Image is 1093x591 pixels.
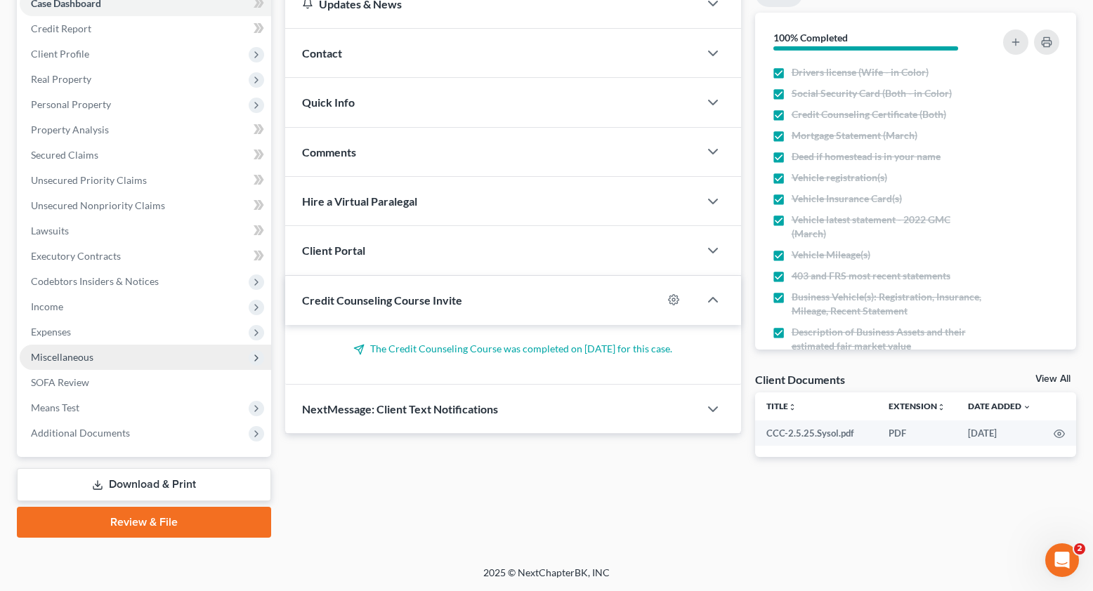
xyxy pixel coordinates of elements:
span: Unsecured Nonpriority Claims [31,199,165,211]
span: Hire a Virtual Paralegal [302,194,417,208]
span: Vehicle registration(s) [792,171,887,185]
span: Comments [302,145,356,159]
p: The Credit Counseling Course was completed on [DATE] for this case. [302,342,724,356]
span: Credit Counseling Certificate (Both) [792,107,946,121]
i: expand_more [1023,403,1031,411]
span: Codebtors Insiders & Notices [31,275,159,287]
span: Mortgage Statement (March) [792,128,917,142]
span: Credit Report [31,22,91,34]
span: Quick Info [302,95,355,109]
span: Client Profile [31,48,89,60]
div: 2025 © NextChapterBK, INC [146,566,947,591]
a: Credit Report [20,16,271,41]
a: Titleunfold_more [766,401,797,411]
span: Income [31,300,63,312]
span: Property Analysis [31,124,109,135]
a: Date Added expand_more [968,401,1031,411]
td: [DATE] [957,420,1042,446]
span: Expenses [31,326,71,338]
span: Drivers license (Wife - in Color) [792,65,929,79]
span: Credit Counseling Course Invite [302,293,462,307]
a: Unsecured Nonpriority Claims [20,193,271,218]
a: SOFA Review [20,370,271,395]
a: Property Analysis [20,117,271,142]
a: Review & File [17,507,271,538]
span: Business Vehicle(s): Registration, Insurance, Mileage, Recent Statement [792,290,984,318]
span: Lawsuits [31,225,69,237]
span: NextMessage: Client Text Notifications [302,402,498,416]
span: Vehicle Insurance Card(s) [792,192,902,206]
span: Deed if homestead is in your name [792,150,941,164]
span: Additional Documents [31,427,130,439]
a: Executory Contracts [20,244,271,269]
td: PDF [877,420,957,446]
span: Miscellaneous [31,351,93,363]
span: Client Portal [302,244,365,257]
a: Download & Print [17,468,271,501]
span: Means Test [31,401,79,413]
span: Vehicle Mileage(s) [792,248,870,262]
span: 2 [1074,543,1085,555]
span: Unsecured Priority Claims [31,174,147,186]
a: Unsecured Priority Claims [20,168,271,193]
i: unfold_more [788,403,797,411]
span: 403 and FRS most recent statements [792,269,950,283]
iframe: Intercom live chat [1045,543,1079,577]
span: Vehicle latest statement - 2022 GMC (March) [792,213,984,241]
a: Extensionunfold_more [889,401,945,411]
span: Personal Property [31,98,111,110]
strong: 100% Completed [773,32,848,44]
div: Client Documents [755,372,845,387]
span: Executory Contracts [31,250,121,262]
a: Lawsuits [20,218,271,244]
span: SOFA Review [31,376,89,388]
span: Contact [302,46,342,60]
a: Secured Claims [20,142,271,168]
td: CCC-2.5.25.Sysol.pdf [755,420,878,446]
span: Real Property [31,73,91,85]
span: Secured Claims [31,149,98,161]
span: Description of Business Assets and their estimated fair market value [792,325,984,353]
span: Social Security Card (Both - in Color) [792,86,952,100]
a: View All [1035,374,1071,384]
i: unfold_more [937,403,945,411]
